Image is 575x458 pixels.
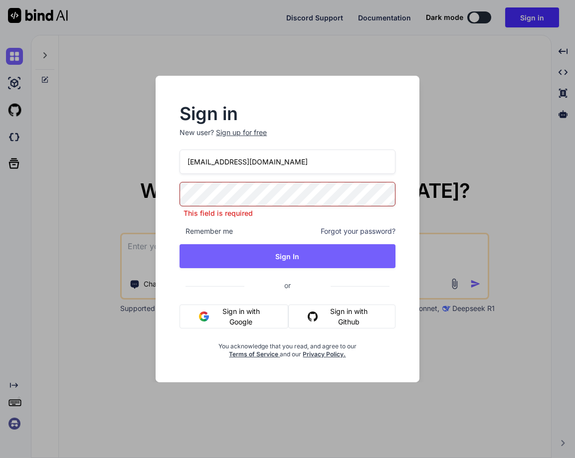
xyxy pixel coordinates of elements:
[303,350,346,358] a: Privacy Policy.
[216,128,267,138] div: Sign up for free
[180,226,233,236] span: Remember me
[244,273,331,298] span: or
[180,128,395,150] p: New user?
[215,336,359,358] div: You acknowledge that you read, and agree to our and our
[180,150,395,174] input: Login or Email
[229,350,280,358] a: Terms of Service
[180,244,395,268] button: Sign In
[199,311,209,321] img: google
[180,106,395,122] h2: Sign in
[321,226,395,236] span: Forgot your password?
[308,311,318,321] img: github
[288,305,395,328] button: Sign in with Github
[180,208,395,218] p: This field is required
[180,305,288,328] button: Sign in with Google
